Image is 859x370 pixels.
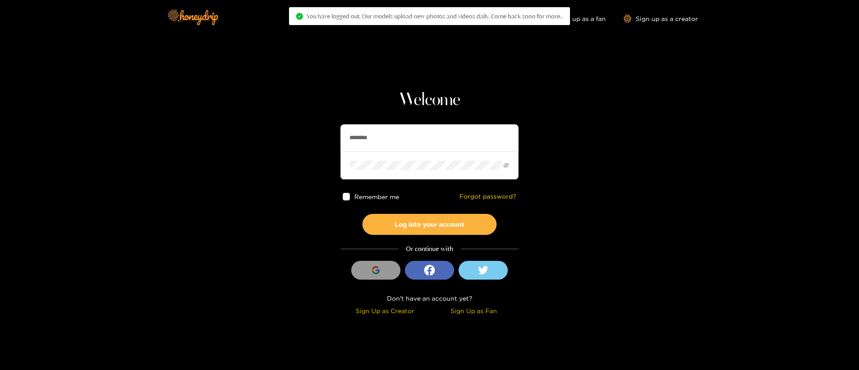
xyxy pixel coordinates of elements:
span: eye-invisible [503,162,509,168]
a: Sign up as a creator [624,15,698,22]
h1: Welcome [340,89,519,111]
div: Or continue with [340,244,519,254]
div: Sign Up as Fan [432,306,516,316]
a: Forgot password? [459,193,516,200]
span: check-circle [296,13,303,20]
div: Don't have an account yet? [340,293,519,303]
span: Remember me [355,193,400,200]
a: Sign up as a fan [544,15,606,22]
span: You have logged out. Our models upload new photos and videos daily. Come back soon for more.. [306,13,563,20]
div: Sign Up as Creator [343,306,427,316]
button: Log into your account [362,214,497,235]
